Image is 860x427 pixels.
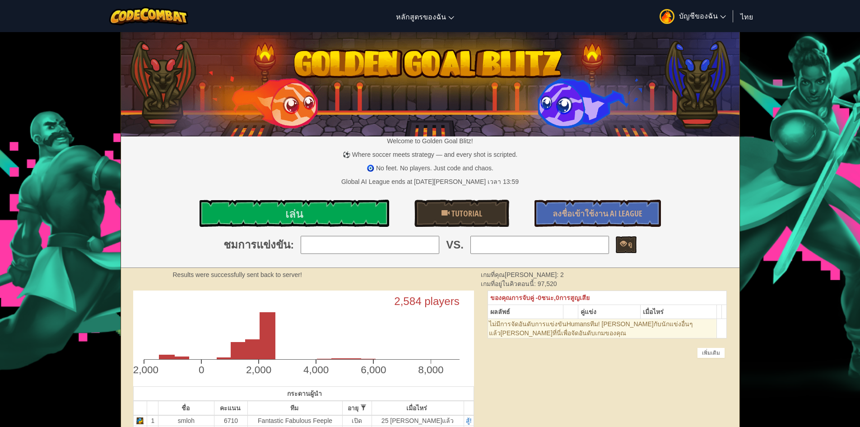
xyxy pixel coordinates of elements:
img: avatar [660,9,674,24]
span: 2 [560,271,564,278]
span: Tutorial [450,208,482,219]
div: Global AI League ends at [DATE][PERSON_NAME] เวลา 13:59 [341,177,519,186]
td: 25 [PERSON_NAME]แล้ว [372,415,464,426]
td: เปิด [342,415,372,426]
p: ⚽ Where soccer meets strategy — and every shot is scripted. [121,150,739,159]
td: 6710 [214,415,248,426]
p: 🧿 No feet. No players. Just code and chaos. [121,164,739,173]
strong: Results were successfully sent back to server! [173,271,302,278]
text: -2,000 [130,364,158,375]
text: 0 [198,364,204,375]
a: Tutorial [414,200,509,227]
span: ชนะ, [541,294,556,301]
span: : [290,237,294,253]
th: ทีม [248,401,342,415]
text: 8,000 [418,364,443,375]
text: 4,000 [303,364,329,375]
span: เล่น [285,206,303,221]
span: เกมที่อยู่ในคิวตอนนี้: [481,280,538,287]
span: การสูญเสีย [559,294,590,301]
div: เพิ่มเติม [697,347,725,358]
td: 1 [147,415,158,426]
span: กระดานผู้นำ [287,390,322,397]
span: เกมที่คุณ[PERSON_NAME]: [481,271,560,278]
th: คะแนน [214,401,248,415]
text: 6,000 [361,364,386,375]
th: เมื่อไหร่ [641,305,717,319]
a: บัญชีของฉัน [655,2,730,30]
img: Golden Goal [121,28,739,136]
span: ไม่มีการจัดอันดับการแข่งขัน [489,320,567,328]
th: ชื่อ [158,401,214,415]
span: การจับคู่ - [511,294,538,301]
span: VS. [446,237,464,253]
p: Welcome to Golden Goal Blitz! [121,136,739,145]
a: สู้! [466,417,472,424]
td: Humans [488,319,717,338]
th: 0 0 [488,291,727,305]
img: CodeCombat logo [109,7,188,25]
a: ลงชื่อเข้าใช้งาน AI League [535,200,661,227]
span: ไทย [740,12,753,21]
span: ทีม! [PERSON_NAME]กับนักแข่งอื่นๆ แล้ว[PERSON_NAME]ที่นี่เพื่อจัดอันดับเกมของคุณ [489,320,693,337]
span: บัญชีของฉัน [679,11,726,20]
span: ดู [627,239,632,248]
span: 97,520 [538,280,557,287]
th: เมื่อไหร่ [372,401,464,415]
text: 2,584 players [394,295,460,307]
a: ไทย [736,4,758,28]
a: หลักสูตรของฉัน [391,4,459,28]
td: smloh [158,415,214,426]
span: ลงชื่อเข้าใช้งาน AI League [553,208,642,219]
th: คู่แข่ง [578,305,641,319]
text: 2,000 [246,364,271,375]
span: หลักสูตรของฉัน [396,12,446,21]
th: ผลลัพธ์ [488,305,563,319]
span: ชมการแข่งขัน [223,237,290,253]
span: ของคุณ [490,294,511,301]
th: อายุ [342,401,372,415]
td: Fantastic Fabulous Feeple [248,415,342,426]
